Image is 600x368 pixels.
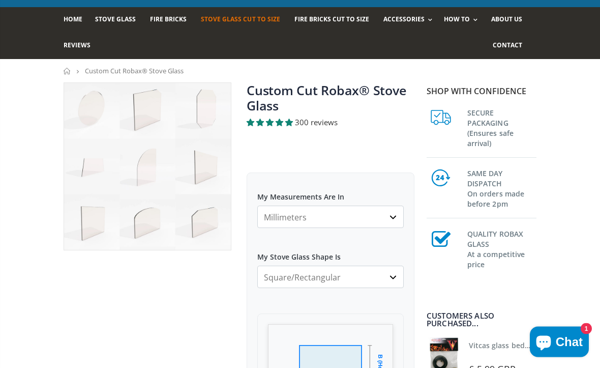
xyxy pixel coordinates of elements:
p: Shop with confidence [427,86,536,98]
span: Contact [493,41,522,50]
span: Home [64,15,82,24]
span: Reviews [64,41,91,50]
a: Stove Glass [95,8,143,34]
a: How To [444,8,483,34]
a: Reviews [64,34,98,60]
a: Custom Cut Robax® Stove Glass [247,82,406,115]
inbox-online-store-chat: Shopify online store chat [527,327,592,360]
span: About us [491,15,522,24]
div: Customers also purchased... [427,313,536,328]
label: My Stove Glass Shape Is [257,244,404,262]
h3: QUALITY ROBAX GLASS At a competitive price [467,228,536,270]
span: 4.94 stars [247,118,295,128]
h3: SECURE PACKAGING (Ensures safe arrival) [467,106,536,149]
a: Stove Glass Cut To Size [201,8,287,34]
img: stove_glass_made_to_measure_800x_crop_center.jpg [64,83,231,250]
span: 300 reviews [295,118,338,128]
label: My Measurements Are In [257,184,404,202]
a: Accessories [383,8,437,34]
a: Home [64,8,90,34]
a: Contact [493,34,530,60]
span: Accessories [383,15,425,24]
span: Fire Bricks Cut To Size [294,15,369,24]
a: Fire Bricks [150,8,194,34]
span: Stove Glass [95,15,136,24]
span: Stove Glass Cut To Size [201,15,280,24]
a: Fire Bricks Cut To Size [294,8,377,34]
span: Custom Cut Robax® Stove Glass [85,67,184,76]
a: About us [491,8,530,34]
h3: SAME DAY DISPATCH On orders made before 2pm [467,167,536,210]
a: Home [64,68,71,75]
span: Fire Bricks [150,15,187,24]
span: How To [444,15,470,24]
